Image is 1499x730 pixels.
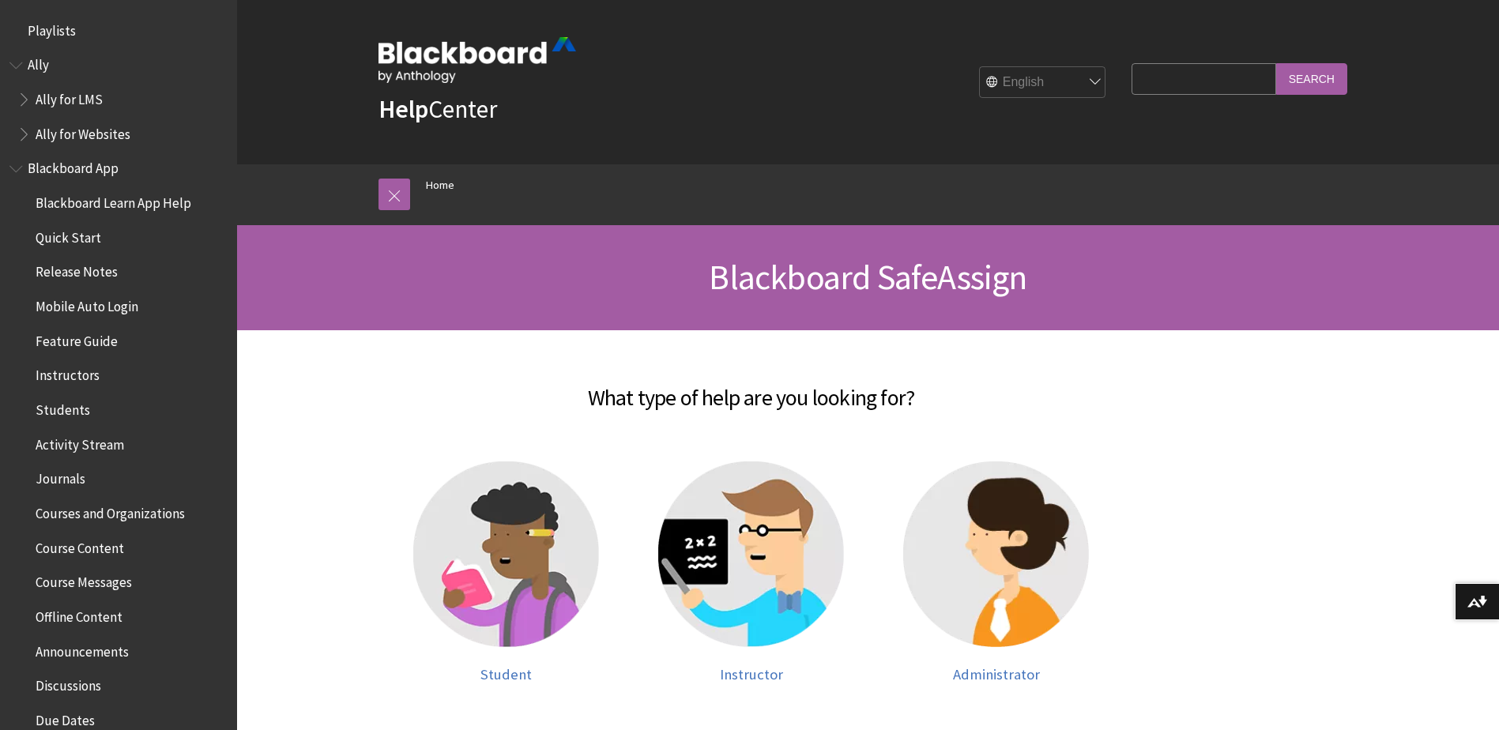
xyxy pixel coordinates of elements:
[400,461,613,683] a: Student help Student
[36,570,132,591] span: Course Messages
[36,259,118,280] span: Release Notes
[28,17,76,39] span: Playlists
[262,362,1241,414] h2: What type of help are you looking for?
[36,328,118,349] span: Feature Guide
[36,604,122,625] span: Offline Content
[658,461,844,647] img: Instructor help
[28,156,119,177] span: Blackboard App
[36,535,124,556] span: Course Content
[980,67,1106,99] select: Site Language Selector
[36,466,85,487] span: Journals
[379,37,576,83] img: Blackboard by Anthology
[9,52,228,148] nav: Book outline for Anthology Ally Help
[379,93,428,125] strong: Help
[36,363,100,384] span: Instructors
[36,672,101,694] span: Discussions
[379,93,497,125] a: HelpCenter
[36,431,124,453] span: Activity Stream
[36,707,95,728] span: Due Dates
[903,461,1089,647] img: Administrator help
[36,293,138,314] span: Mobile Auto Login
[28,52,49,73] span: Ally
[36,121,130,142] span: Ally for Websites
[36,86,103,107] span: Ally for LMS
[36,397,90,418] span: Students
[480,665,532,683] span: Student
[426,175,454,195] a: Home
[36,638,129,660] span: Announcements
[9,17,228,44] nav: Book outline for Playlists
[645,461,858,683] a: Instructor help Instructor
[36,190,191,211] span: Blackboard Learn App Help
[36,500,185,521] span: Courses and Organizations
[953,665,1040,683] span: Administrator
[709,255,1026,299] span: Blackboard SafeAssign
[1276,63,1347,94] input: Search
[36,224,101,246] span: Quick Start
[890,461,1103,683] a: Administrator help Administrator
[720,665,783,683] span: Instructor
[413,461,599,647] img: Student help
